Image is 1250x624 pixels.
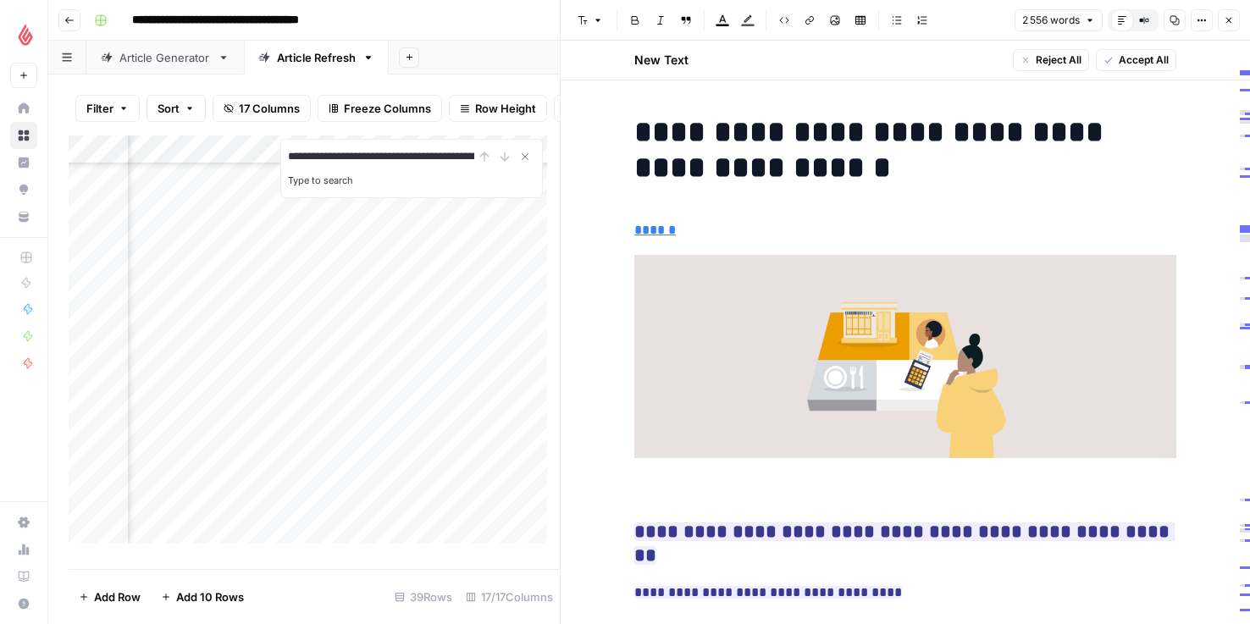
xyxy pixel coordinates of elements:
a: Learning Hub [10,563,37,590]
button: Reject All [1013,49,1089,71]
img: Lightspeed Logo [10,19,41,50]
button: Accept All [1096,49,1176,71]
a: Usage [10,536,37,563]
button: Filter [75,95,140,122]
button: Row Height [449,95,547,122]
div: 17/17 Columns [459,583,560,610]
span: 17 Columns [239,100,300,117]
a: Browse [10,122,37,149]
h2: New Text [634,52,689,69]
button: Sort [147,95,206,122]
button: Close Search [515,146,535,167]
span: Sort [158,100,180,117]
a: Opportunities [10,176,37,203]
span: Freeze Columns [344,100,431,117]
span: Accept All [1119,52,1169,68]
button: Help + Support [10,590,37,617]
a: Your Data [10,203,37,230]
div: Article Refresh [277,49,356,66]
button: 17 Columns [213,95,311,122]
button: Add Row [69,583,151,610]
div: Article Generator [119,49,211,66]
span: 2 556 words [1022,13,1080,28]
button: Workspace: Lightspeed [10,14,37,56]
button: 2 556 words [1015,9,1103,31]
a: Article Refresh [244,41,389,75]
div: 39 Rows [388,583,459,610]
a: Article Generator [86,41,244,75]
label: Type to search [288,174,353,186]
span: Add Row [94,588,141,605]
span: Reject All [1036,52,1081,68]
button: Add 10 Rows [151,583,254,610]
button: Freeze Columns [318,95,442,122]
span: Row Height [475,100,536,117]
span: Filter [86,100,113,117]
span: Add 10 Rows [176,588,244,605]
a: Insights [10,149,37,176]
a: Home [10,95,37,122]
a: Settings [10,509,37,536]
